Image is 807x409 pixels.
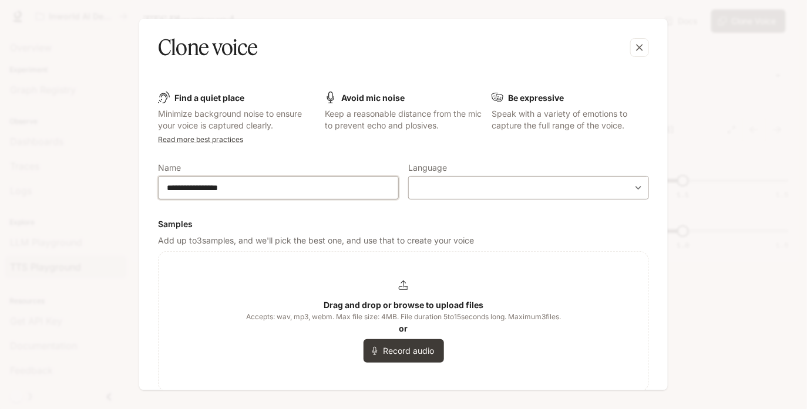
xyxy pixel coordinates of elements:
p: Minimize background noise to ensure your voice is captured clearly. [158,108,315,131]
b: Drag and drop or browse to upload files [324,300,483,310]
p: Add up to 3 samples, and we'll pick the best one, and use that to create your voice [158,235,649,246]
button: Record audio [364,339,444,363]
p: Name [158,164,181,172]
a: Read more best practices [158,135,243,144]
h5: Clone voice [158,33,257,62]
span: Accepts: wav, mp3, webm. Max file size: 4MB. File duration 5 to 15 seconds long. Maximum 3 files. [246,311,561,323]
b: Be expressive [508,93,564,103]
b: Avoid mic noise [341,93,405,103]
p: Speak with a variety of emotions to capture the full range of the voice. [492,108,649,131]
b: or [399,323,408,333]
b: Find a quiet place [174,93,244,103]
p: Language [408,164,447,172]
p: Keep a reasonable distance from the mic to prevent echo and plosives. [325,108,482,131]
div: ​ [409,182,648,194]
h6: Samples [158,218,649,230]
